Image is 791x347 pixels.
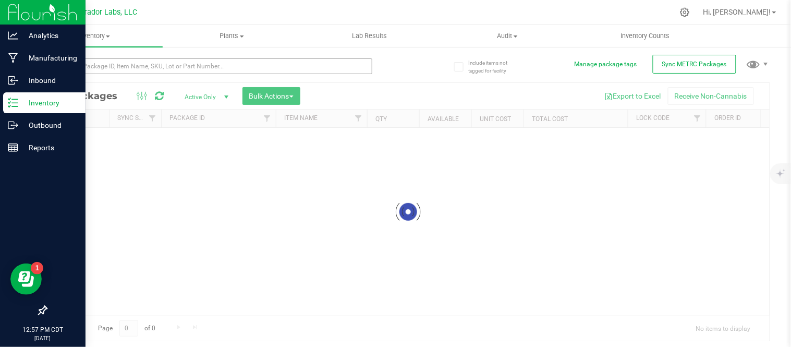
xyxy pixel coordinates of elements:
[468,59,520,75] span: Include items not tagged for facility
[18,97,81,109] p: Inventory
[607,31,684,41] span: Inventory Counts
[46,58,372,74] input: Search Package ID, Item Name, SKU, Lot or Part Number...
[18,52,81,64] p: Manufacturing
[338,31,401,41] span: Lab Results
[301,25,439,47] a: Lab Results
[662,61,727,68] span: Sync METRC Packages
[439,25,576,47] a: Audit
[8,98,18,108] inline-svg: Inventory
[163,31,300,41] span: Plants
[5,334,81,342] p: [DATE]
[163,25,300,47] a: Plants
[575,60,637,69] button: Manage package tags
[703,8,771,16] span: Hi, [PERSON_NAME]!
[439,31,576,41] span: Audit
[8,53,18,63] inline-svg: Manufacturing
[8,30,18,41] inline-svg: Analytics
[577,25,714,47] a: Inventory Counts
[76,8,137,17] span: Curador Labs, LLC
[31,262,43,274] iframe: Resource center unread badge
[18,29,81,42] p: Analytics
[8,120,18,130] inline-svg: Outbound
[18,119,81,131] p: Outbound
[5,325,81,334] p: 12:57 PM CDT
[653,55,736,74] button: Sync METRC Packages
[8,142,18,153] inline-svg: Reports
[18,74,81,87] p: Inbound
[25,31,163,41] span: Inventory
[10,264,42,295] iframe: Resource center
[678,7,691,17] div: Manage settings
[25,25,163,47] a: Inventory
[18,141,81,154] p: Reports
[8,75,18,86] inline-svg: Inbound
